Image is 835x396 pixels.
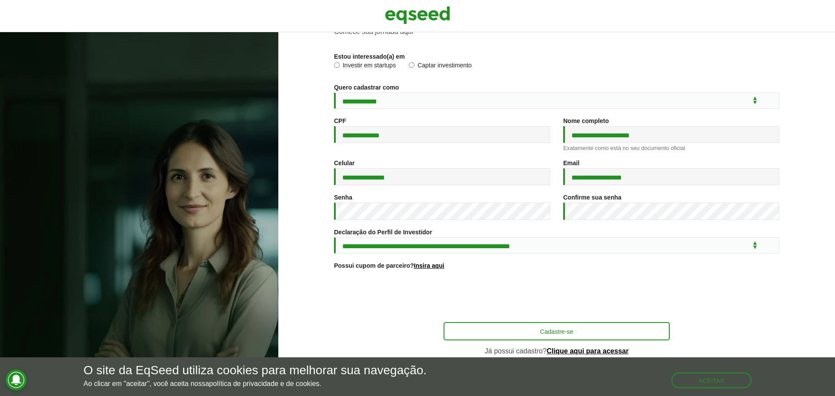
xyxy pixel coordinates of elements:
[385,4,450,26] img: EqSeed Logo
[334,62,396,71] label: Investir em startups
[83,364,427,377] h5: O site da EqSeed utiliza cookies para melhorar sua navegação.
[334,194,352,200] label: Senha
[334,263,444,269] label: Possui cupom de parceiro?
[491,280,623,313] iframe: reCAPTCHA
[409,62,472,71] label: Captar investimento
[444,322,670,340] button: Cadastre-se
[671,373,751,388] button: Aceitar
[563,145,779,151] div: Exatamente como está no seu documento oficial
[334,160,354,166] label: Celular
[563,160,579,166] label: Email
[563,194,621,200] label: Confirme sua senha
[547,348,629,355] a: Clique aqui para acessar
[334,84,399,90] label: Quero cadastrar como
[334,62,340,68] input: Investir em startups
[209,380,320,387] a: política de privacidade e de cookies
[334,229,432,235] label: Declaração do Perfil de Investidor
[334,118,346,124] label: CPF
[409,62,414,68] input: Captar investimento
[83,379,427,388] p: Ao clicar em "aceitar", você aceita nossa .
[444,347,670,355] p: Já possui cadastro?
[334,53,405,60] label: Estou interessado(a) em
[414,263,444,269] a: Insira aqui
[563,118,609,124] label: Nome completo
